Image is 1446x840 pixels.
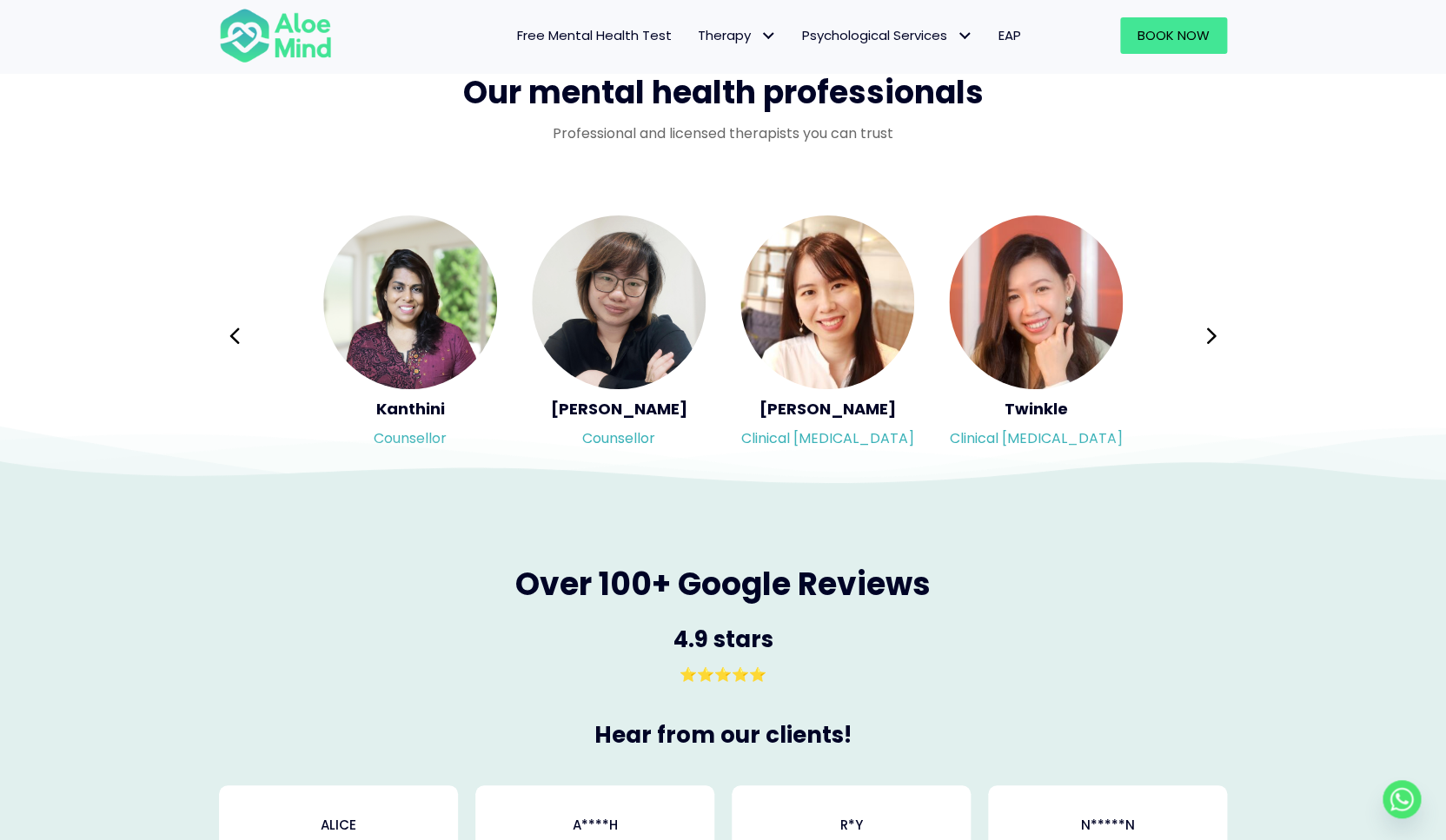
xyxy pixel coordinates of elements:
p: Professional and licensed therapists you can trust [219,123,1227,143]
img: <h5>Twinkle</h5><p>Clinical psychologist</p> [949,215,1123,389]
span: Therapy: submenu [755,23,780,49]
span: ⭐ [697,665,714,685]
a: TherapyTherapy: submenu [685,17,789,54]
span: ⭐ [714,665,732,685]
span: Therapy [698,26,776,44]
a: Book Now [1120,17,1227,54]
span: Over 100+ Google Reviews [515,562,931,606]
a: Free Mental Health Test [504,17,685,54]
div: Slide 9 of 3 [949,214,1123,459]
a: <h5>Kher Yin</h5><p>Clinical psychologist</p> [PERSON_NAME]Clinical [MEDICAL_DATA] [740,215,914,457]
a: Whatsapp [1383,780,1421,818]
span: Hear from our clients! [594,719,852,751]
img: <h5>Kanthini</h5><p>Counsellor</p> [323,215,497,389]
div: Slide 7 of 3 [532,214,706,459]
span: Free Mental Health Test [517,26,672,44]
span: Our mental health professionals [463,70,984,115]
img: <h5>Kher Yin</h5><p>Clinical psychologist</p> [740,215,914,389]
img: Aloe mind Logo [219,7,332,64]
h3: Alice [232,816,445,834]
h5: [PERSON_NAME] [740,398,914,420]
span: EAP [998,26,1021,44]
a: <h5>Kanthini</h5><p>Counsellor</p> KanthiniCounsellor [323,215,497,457]
nav: Menu [355,17,1034,54]
div: Slide 8 of 3 [740,214,914,459]
span: ⭐ [680,665,697,685]
span: Book Now [1138,26,1210,44]
span: ⭐ [732,665,749,685]
a: <h5>Twinkle</h5><p>Clinical psychologist</p> TwinkleClinical [MEDICAL_DATA] [949,215,1123,457]
div: Slide 6 of 3 [323,214,497,459]
span: Psychological Services: submenu [952,23,977,49]
a: <h5>Yvonne</h5><p>Counsellor</p> [PERSON_NAME]Counsellor [532,215,706,457]
span: Psychological Services [802,26,972,44]
span: 4.9 stars [673,624,773,655]
h5: Twinkle [949,398,1123,420]
a: EAP [985,17,1034,54]
h5: [PERSON_NAME] [532,398,706,420]
h5: Kanthini [323,398,497,420]
a: Psychological ServicesPsychological Services: submenu [789,17,985,54]
img: <h5>Yvonne</h5><p>Counsellor</p> [532,215,706,389]
span: ⭐ [749,665,766,685]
